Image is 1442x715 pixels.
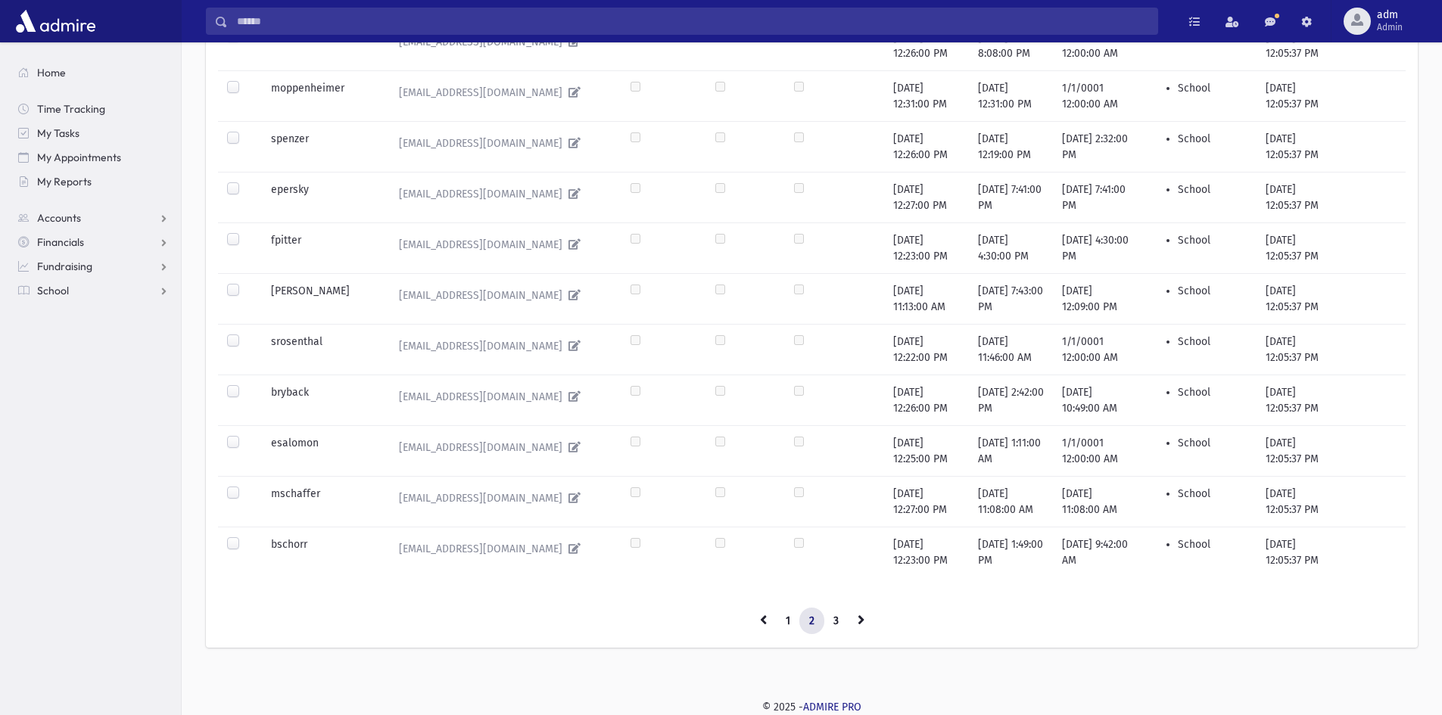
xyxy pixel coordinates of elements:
[969,70,1054,121] td: [DATE] 12:31:00 PM
[37,126,79,140] span: My Tasks
[387,435,612,460] a: [EMAIL_ADDRESS][DOMAIN_NAME]
[884,324,969,375] td: [DATE] 12:22:00 PM
[884,273,969,324] td: [DATE] 11:13:00 AM
[1257,375,1341,425] td: [DATE] 12:05:37 PM
[969,222,1054,273] td: [DATE] 4:30:00 PM
[969,375,1054,425] td: [DATE] 2:42:00 PM
[1178,486,1247,502] li: School
[387,80,612,105] a: [EMAIL_ADDRESS][DOMAIN_NAME]
[1053,70,1138,121] td: 1/1/0001 12:00:00 AM
[824,608,849,635] a: 3
[206,699,1418,715] div: © 2025 -
[387,536,612,561] a: [EMAIL_ADDRESS][DOMAIN_NAME]
[6,230,181,254] a: Financials
[884,222,969,273] td: [DATE] 12:23:00 PM
[228,8,1157,35] input: Search
[387,131,612,156] a: [EMAIL_ADDRESS][DOMAIN_NAME]
[37,284,69,297] span: School
[262,20,378,70] td: rmandelbaum
[969,476,1054,527] td: [DATE] 11:08:00 AM
[969,20,1054,70] td: [DATE] 8:08:00 PM
[262,70,378,121] td: moppenheimer
[387,384,612,409] a: [EMAIL_ADDRESS][DOMAIN_NAME]
[884,121,969,172] td: [DATE] 12:26:00 PM
[37,235,84,249] span: Financials
[1178,536,1247,552] li: School
[262,527,378,577] td: bschorr
[37,66,66,79] span: Home
[1257,70,1341,121] td: [DATE] 12:05:37 PM
[1053,375,1138,425] td: [DATE] 10:49:00 AM
[884,375,969,425] td: [DATE] 12:26:00 PM
[1257,324,1341,375] td: [DATE] 12:05:37 PM
[1053,121,1138,172] td: [DATE] 2:32:00 PM
[6,145,181,169] a: My Appointments
[969,273,1054,324] td: [DATE] 7:43:00 PM
[6,169,181,194] a: My Reports
[262,172,378,222] td: epersky
[1178,384,1247,400] li: School
[37,102,105,116] span: Time Tracking
[1178,283,1247,299] li: School
[884,172,969,222] td: [DATE] 12:27:00 PM
[1257,20,1341,70] td: [DATE] 12:05:37 PM
[6,121,181,145] a: My Tasks
[387,283,612,308] a: [EMAIL_ADDRESS][DOMAIN_NAME]
[37,175,92,188] span: My Reports
[1178,232,1247,248] li: School
[884,476,969,527] td: [DATE] 12:27:00 PM
[1257,222,1341,273] td: [DATE] 12:05:37 PM
[969,324,1054,375] td: [DATE] 11:46:00 AM
[6,97,181,121] a: Time Tracking
[1178,334,1247,350] li: School
[1053,222,1138,273] td: [DATE] 4:30:00 PM
[1053,20,1138,70] td: 1/1/0001 12:00:00 AM
[262,375,378,425] td: bryback
[37,211,81,225] span: Accounts
[262,324,378,375] td: srosenthal
[1053,273,1138,324] td: [DATE] 12:09:00 PM
[969,172,1054,222] td: [DATE] 7:41:00 PM
[969,527,1054,577] td: [DATE] 1:49:00 PM
[884,527,969,577] td: [DATE] 12:23:00 PM
[1257,121,1341,172] td: [DATE] 12:05:37 PM
[1053,425,1138,476] td: 1/1/0001 12:00:00 AM
[6,254,181,278] a: Fundraising
[262,222,378,273] td: fpitter
[799,608,824,635] a: 2
[884,70,969,121] td: [DATE] 12:31:00 PM
[1053,324,1138,375] td: 1/1/0001 12:00:00 AM
[1257,527,1341,577] td: [DATE] 12:05:37 PM
[387,182,612,207] a: [EMAIL_ADDRESS][DOMAIN_NAME]
[37,151,121,164] span: My Appointments
[262,425,378,476] td: esalomon
[262,476,378,527] td: mschaffer
[1257,273,1341,324] td: [DATE] 12:05:37 PM
[6,206,181,230] a: Accounts
[884,425,969,476] td: [DATE] 12:25:00 PM
[1053,476,1138,527] td: [DATE] 11:08:00 AM
[1377,21,1403,33] span: Admin
[776,608,800,635] a: 1
[262,273,378,324] td: [PERSON_NAME]
[1053,527,1138,577] td: [DATE] 9:42:00 AM
[884,20,969,70] td: [DATE] 12:26:00 PM
[1178,80,1247,96] li: School
[969,121,1054,172] td: [DATE] 12:19:00 PM
[1377,9,1403,21] span: adm
[1178,435,1247,451] li: School
[969,425,1054,476] td: [DATE] 1:11:00 AM
[262,121,378,172] td: spenzer
[1178,182,1247,197] li: School
[387,486,612,511] a: [EMAIL_ADDRESS][DOMAIN_NAME]
[387,232,612,257] a: [EMAIL_ADDRESS][DOMAIN_NAME]
[6,61,181,85] a: Home
[1257,425,1341,476] td: [DATE] 12:05:37 PM
[1257,172,1341,222] td: [DATE] 12:05:37 PM
[803,701,861,713] a: ADMIRE PRO
[387,334,612,359] a: [EMAIL_ADDRESS][DOMAIN_NAME]
[1053,172,1138,222] td: [DATE] 7:41:00 PM
[6,278,181,303] a: School
[37,260,92,273] span: Fundraising
[12,6,99,36] img: AdmirePro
